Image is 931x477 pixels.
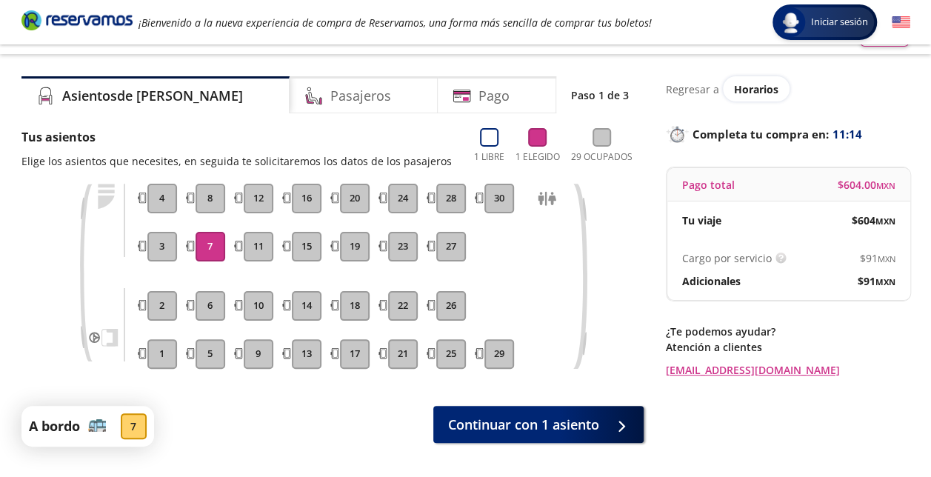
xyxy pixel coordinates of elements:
[875,216,895,227] small: MXN
[388,232,418,261] button: 23
[666,76,910,101] div: Regresar a ver horarios
[29,416,80,436] p: A bordo
[340,339,370,369] button: 17
[388,291,418,321] button: 22
[666,362,910,378] a: [EMAIL_ADDRESS][DOMAIN_NAME]
[478,86,510,106] h4: Pago
[682,273,741,289] p: Adicionales
[292,339,321,369] button: 13
[515,150,560,164] p: 1 Elegido
[292,232,321,261] button: 15
[474,150,504,164] p: 1 Libre
[244,291,273,321] button: 10
[244,232,273,261] button: 11
[340,232,370,261] button: 19
[875,276,895,287] small: MXN
[139,16,652,30] em: ¡Bienvenido a la nueva experiencia de compra de Reservamos, una forma más sencilla de comprar tus...
[21,128,452,146] p: Tus asientos
[666,81,719,97] p: Regresar a
[838,177,895,193] span: $ 604.00
[147,184,177,213] button: 4
[571,87,629,103] p: Paso 1 de 3
[682,177,735,193] p: Pago total
[388,184,418,213] button: 24
[892,13,910,32] button: English
[876,180,895,191] small: MXN
[62,86,243,106] h4: Asientos de [PERSON_NAME]
[196,339,225,369] button: 5
[852,213,895,228] span: $ 604
[832,126,862,143] span: 11:14
[147,232,177,261] button: 3
[858,273,895,289] span: $ 91
[196,184,225,213] button: 8
[860,250,895,266] span: $ 91
[448,415,599,435] span: Continuar con 1 asiento
[433,406,644,443] button: Continuar con 1 asiento
[436,291,466,321] button: 26
[340,291,370,321] button: 18
[436,232,466,261] button: 27
[734,82,778,96] span: Horarios
[21,9,133,36] a: Brand Logo
[484,339,514,369] button: 29
[666,339,910,355] p: Atención a clientes
[292,184,321,213] button: 16
[666,124,910,144] p: Completa tu compra en :
[805,15,874,30] span: Iniciar sesión
[666,324,910,339] p: ¿Te podemos ayudar?
[878,253,895,264] small: MXN
[244,184,273,213] button: 12
[571,150,633,164] p: 29 Ocupados
[388,339,418,369] button: 21
[147,339,177,369] button: 1
[682,250,772,266] p: Cargo por servicio
[682,213,721,228] p: Tu viaje
[196,291,225,321] button: 6
[340,184,370,213] button: 20
[330,86,391,106] h4: Pasajeros
[436,339,466,369] button: 25
[147,291,177,321] button: 2
[196,232,225,261] button: 7
[244,339,273,369] button: 9
[21,9,133,31] i: Brand Logo
[436,184,466,213] button: 28
[292,291,321,321] button: 14
[484,184,514,213] button: 30
[121,413,147,439] div: 7
[21,153,452,169] p: Elige los asientos que necesites, en seguida te solicitaremos los datos de los pasajeros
